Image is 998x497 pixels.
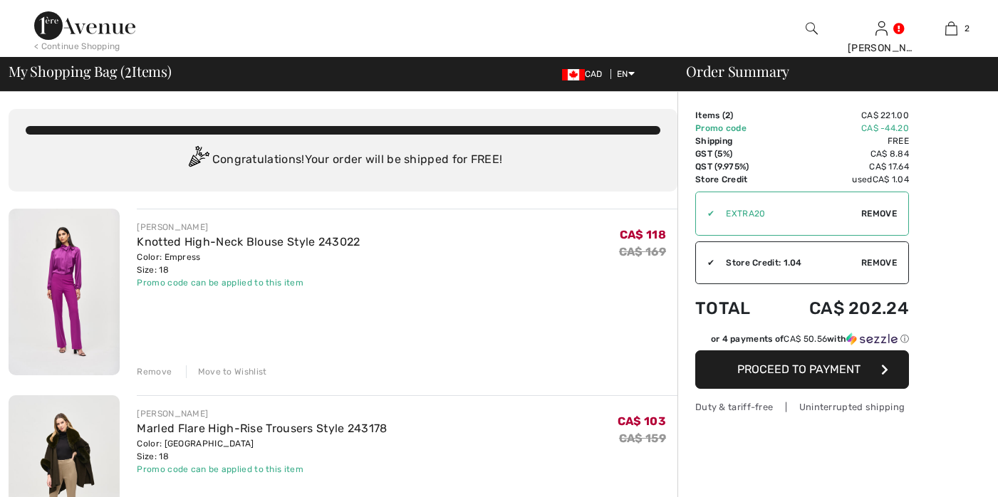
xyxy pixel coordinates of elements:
[771,160,909,173] td: CA$ 17.64
[620,228,666,241] span: CA$ 118
[125,61,132,79] span: 2
[9,64,172,78] span: My Shopping Bag ( Items)
[846,333,898,345] img: Sezzle
[617,69,635,79] span: EN
[771,173,909,186] td: used
[695,350,909,389] button: Proceed to Payment
[695,160,771,173] td: QST (9.975%)
[695,135,771,147] td: Shipping
[918,20,986,37] a: 2
[771,109,909,122] td: CA$ 221.00
[184,146,212,174] img: Congratulation2.svg
[737,362,861,376] span: Proceed to Payment
[619,431,666,445] s: CA$ 159
[875,20,888,37] img: My Info
[137,235,360,248] a: Knotted High-Neck Blouse Style 243022
[695,122,771,135] td: Promo code
[695,109,771,122] td: Items ( )
[34,11,135,40] img: 1ère Avenue
[848,41,916,56] div: [PERSON_NAME]
[714,192,861,235] input: Promo code
[725,110,730,120] span: 2
[26,146,660,174] div: Congratulations! Your order will be shipped for FREE!
[784,334,827,344] span: CA$ 50.56
[875,21,888,35] a: Sign In
[861,256,897,269] span: Remove
[806,20,818,37] img: search the website
[9,209,120,375] img: Knotted High-Neck Blouse Style 243022
[771,122,909,135] td: CA$ -44.20
[771,284,909,333] td: CA$ 202.24
[669,64,989,78] div: Order Summary
[711,333,909,345] div: or 4 payments of with
[562,69,585,80] img: Canadian Dollar
[619,245,666,258] s: CA$ 169
[34,40,120,53] div: < Continue Shopping
[873,174,909,184] span: CA$ 1.04
[137,251,360,276] div: Color: Empress Size: 18
[137,276,360,289] div: Promo code can be applied to this item
[137,407,387,420] div: [PERSON_NAME]
[695,147,771,160] td: GST (5%)
[137,463,387,476] div: Promo code can be applied to this item
[696,256,714,269] div: ✔
[695,173,771,186] td: Store Credit
[562,69,608,79] span: CAD
[771,147,909,160] td: CA$ 8.84
[695,333,909,350] div: or 4 payments ofCA$ 50.56withSezzle Click to learn more about Sezzle
[771,135,909,147] td: Free
[714,256,861,269] div: Store Credit: 1.04
[137,365,172,378] div: Remove
[618,414,666,428] span: CA$ 103
[186,365,267,378] div: Move to Wishlist
[695,284,771,333] td: Total
[137,437,387,463] div: Color: [GEOGRAPHIC_DATA] Size: 18
[965,22,970,35] span: 2
[696,207,714,220] div: ✔
[695,400,909,414] div: Duty & tariff-free | Uninterrupted shipping
[137,221,360,234] div: [PERSON_NAME]
[861,207,897,220] span: Remove
[137,422,387,435] a: Marled Flare High-Rise Trousers Style 243178
[945,20,957,37] img: My Bag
